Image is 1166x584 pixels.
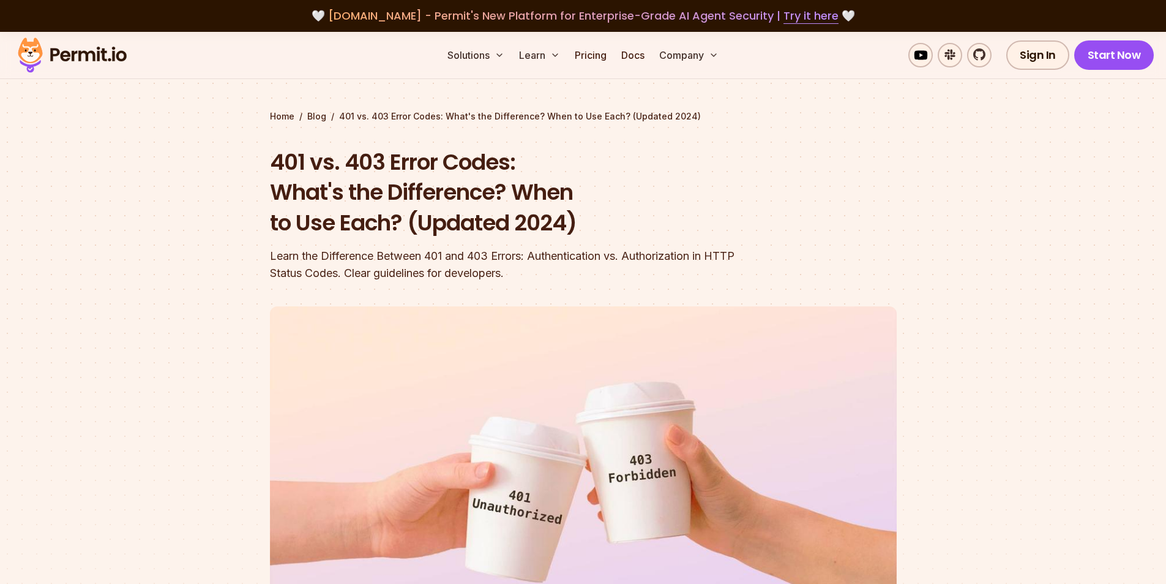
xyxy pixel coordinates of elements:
[270,110,294,123] a: Home
[1006,40,1069,70] a: Sign In
[514,43,565,67] button: Learn
[12,34,132,76] img: Permit logo
[270,147,740,238] h1: 401 vs. 403 Error Codes: What's the Difference? When to Use Each? (Updated 2024)
[654,43,723,67] button: Company
[443,43,509,67] button: Solutions
[29,7,1137,25] div: 🤍 🤍
[328,8,839,23] span: [DOMAIN_NAME] - Permit's New Platform for Enterprise-Grade AI Agent Security |
[570,43,611,67] a: Pricing
[1074,40,1154,70] a: Start Now
[616,43,649,67] a: Docs
[307,110,326,123] a: Blog
[270,110,897,123] div: / /
[270,248,740,282] div: Learn the Difference Between 401 and 403 Errors: Authentication vs. Authorization in HTTP Status ...
[783,8,839,24] a: Try it here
